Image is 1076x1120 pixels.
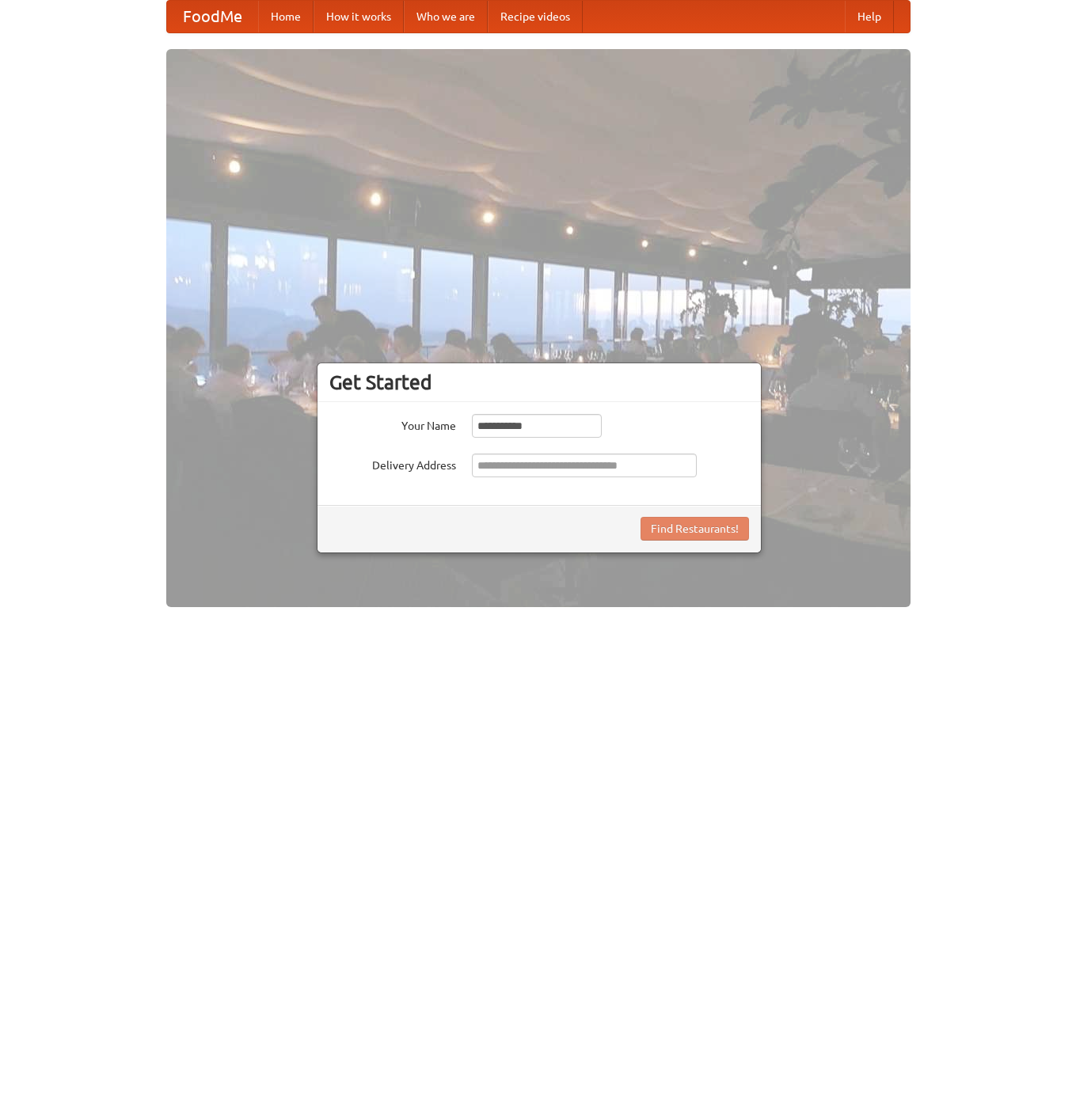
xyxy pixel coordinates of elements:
[641,517,749,541] button: Find Restaurants!
[167,1,258,32] a: FoodMe
[329,370,749,394] h3: Get Started
[258,1,314,32] a: Home
[314,1,404,32] a: How it works
[845,1,894,32] a: Help
[329,414,456,434] label: Your Name
[329,454,456,473] label: Delivery Address
[488,1,583,32] a: Recipe videos
[404,1,488,32] a: Who we are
